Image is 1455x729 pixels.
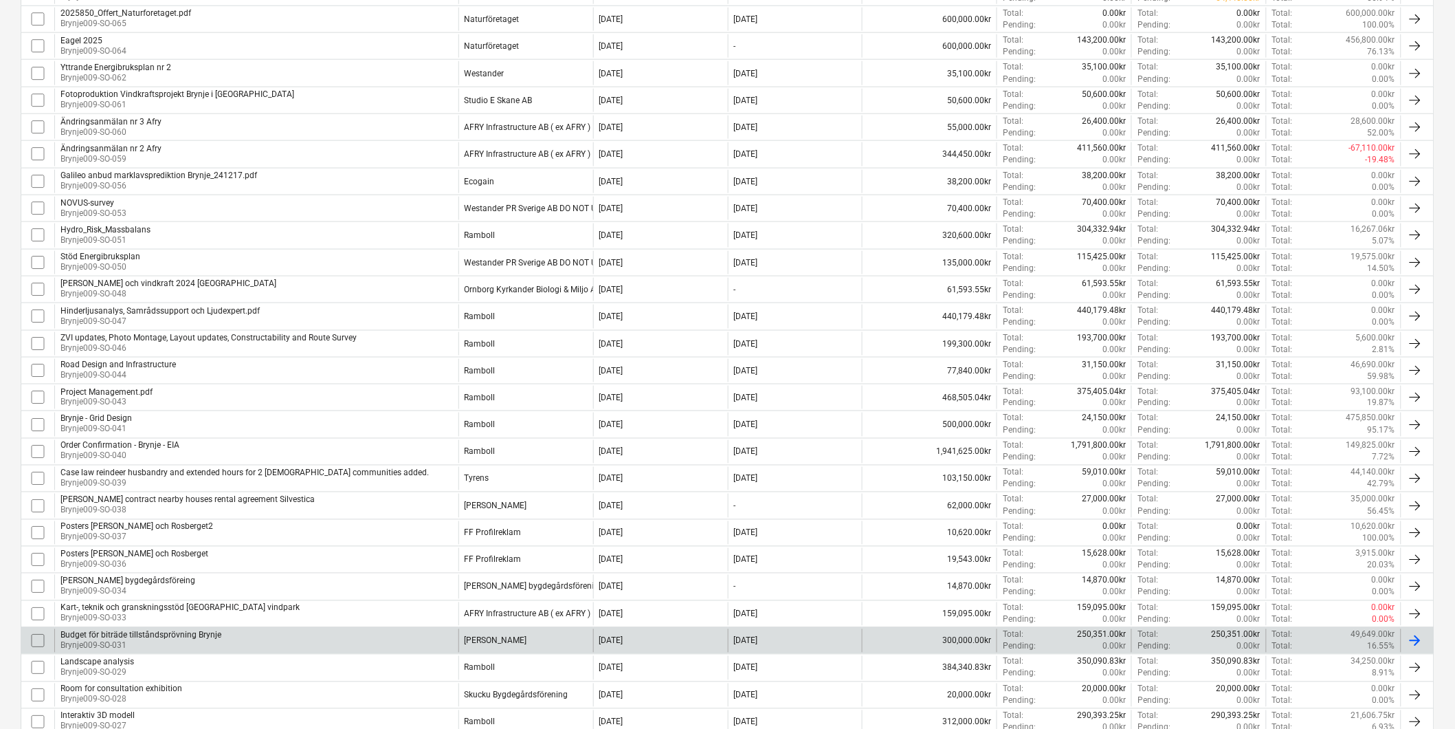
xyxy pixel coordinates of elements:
p: Total : [1137,305,1158,316]
p: Total : [1272,425,1293,437]
div: Eagel 2025 [60,36,126,45]
p: 16,267.06kr [1351,224,1395,235]
div: [DATE] [599,41,623,51]
p: Pending : [1137,290,1170,301]
div: 14,870.00kr [862,575,997,598]
div: NOVUS-survey [60,198,126,208]
p: Pending : [1003,398,1036,409]
p: 61,593.55kr [1082,278,1126,290]
div: - [734,41,736,51]
p: 14.50% [1368,263,1395,274]
p: Total : [1137,224,1158,235]
p: 411,560.00kr [1212,142,1260,154]
p: Pending : [1137,344,1170,356]
p: 0.00kr [1102,235,1126,247]
p: 0.00% [1373,290,1395,301]
p: 0.00% [1373,316,1395,328]
p: Brynje009-SO-056 [60,180,257,192]
p: 46,690.00kr [1351,359,1395,371]
p: 28,600.00kr [1351,116,1395,127]
div: Ecogain [465,177,495,186]
div: Westander [465,69,504,78]
p: Pending : [1137,127,1170,139]
p: Total : [1003,305,1023,316]
div: [DATE] [599,420,623,430]
div: 600,000.00kr [862,8,997,31]
p: 52.00% [1368,127,1395,139]
div: [DATE] [599,96,623,105]
p: 0.00kr [1102,398,1126,409]
div: [DATE] [734,204,758,213]
div: ZVI updates, Photo Montage, Layout updates, Constructability and Route Survey [60,333,357,342]
p: Total : [1272,46,1293,58]
p: Total : [1272,371,1293,382]
p: Total : [1272,182,1293,193]
p: Total : [1003,278,1023,290]
p: 95.17% [1368,425,1395,437]
div: [DATE] [734,366,758,376]
p: Pending : [1003,316,1036,328]
p: Total : [1003,142,1023,154]
p: Pending : [1003,46,1036,58]
p: 0.00kr [1237,100,1260,112]
p: 600,000.00kr [1346,8,1395,19]
p: 0.00kr [1237,208,1260,220]
div: [DATE] [734,258,758,268]
p: Total : [1137,332,1158,344]
div: Ramboll [465,366,496,376]
div: 10,620.00kr [862,521,997,545]
p: 19.87% [1368,398,1395,409]
p: Total : [1003,386,1023,398]
p: 24,150.00kr [1217,413,1260,424]
div: [DATE] [734,14,758,24]
div: Ornborg Kyrkander Biologi & Miljo AB [465,285,601,294]
div: [DATE] [599,149,623,159]
p: Total : [1272,116,1293,127]
p: 50,600.00kr [1082,89,1126,100]
p: Total : [1137,413,1158,424]
p: Total : [1272,251,1293,263]
p: Pending : [1137,74,1170,85]
div: [DATE] [599,14,623,24]
p: 304,332.94kr [1077,224,1126,235]
p: Total : [1137,170,1158,182]
p: Total : [1272,413,1293,424]
div: Hydro_Risk_Massbalans [60,225,151,235]
p: Total : [1272,332,1293,344]
p: 411,560.00kr [1077,142,1126,154]
p: 31,150.00kr [1217,359,1260,371]
p: 115,425.00kr [1212,251,1260,263]
p: 0.00kr [1237,398,1260,409]
p: Pending : [1003,208,1036,220]
p: 0.00kr [1237,154,1260,166]
p: 475,850.00kr [1346,413,1395,424]
p: Total : [1137,386,1158,398]
div: [DATE] [734,149,758,159]
p: Total : [1272,170,1293,182]
p: 0.00kr [1237,127,1260,139]
div: [DATE] [734,122,758,132]
p: Total : [1272,61,1293,73]
div: 384,340.83kr [862,656,997,679]
p: 0.00kr [1372,89,1395,100]
p: Brynje009-SO-044 [60,369,176,381]
p: Pending : [1003,263,1036,274]
p: Pending : [1003,154,1036,166]
p: Pending : [1137,208,1170,220]
p: -19.48% [1366,154,1395,166]
div: [DATE] [734,96,758,105]
p: Total : [1272,386,1293,398]
p: 5,600.00kr [1356,332,1395,344]
p: 0.00% [1373,100,1395,112]
p: 35,100.00kr [1082,61,1126,73]
p: 0.00kr [1102,46,1126,58]
p: 0.00kr [1372,61,1395,73]
p: 375,405.04kr [1212,386,1260,398]
p: Brynje009-SO-053 [60,208,126,219]
p: Pending : [1003,371,1036,382]
p: 0.00kr [1237,290,1260,301]
p: 0.00kr [1372,278,1395,290]
p: Total : [1003,224,1023,235]
p: Total : [1137,116,1158,127]
p: Pending : [1003,290,1036,301]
